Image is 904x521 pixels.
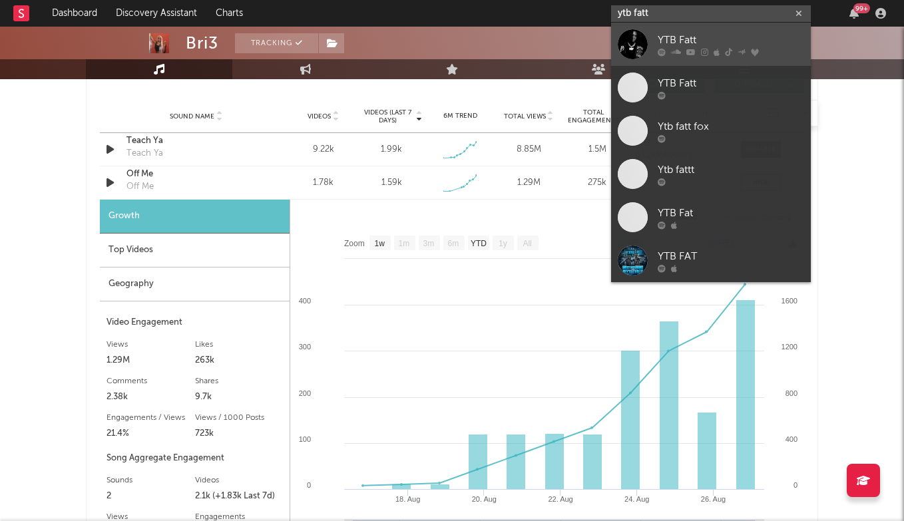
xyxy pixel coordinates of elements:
a: YTB Fatt [611,23,811,66]
div: YTB FAT [658,248,804,264]
text: 1200 [782,343,797,351]
text: 6m [448,239,459,248]
div: Comments [107,373,195,389]
button: 99+ [849,8,859,19]
div: 1.59k [381,176,402,190]
div: Engagements / Views [107,410,195,426]
text: 0 [307,481,311,489]
div: 2.1k (+1.83k Last 7d) [195,488,284,504]
div: YTB Fat [658,205,804,221]
div: Growth [100,200,290,234]
div: 8.85M [498,143,560,156]
button: Tracking [235,33,318,53]
a: YTB Fat [611,196,811,239]
a: Ytb fatt fox [611,109,811,152]
text: 300 [299,343,311,351]
text: 100 [299,435,311,443]
div: Ytb fatt fox [658,118,804,134]
div: Video Engagement [107,315,283,331]
text: 800 [786,389,797,397]
text: 1y [499,239,507,248]
div: 723k [195,426,284,442]
div: 9.22k [292,143,354,156]
div: 1.29M [107,353,195,369]
a: Off Me [126,168,266,181]
a: Teach Ya [126,134,266,148]
div: YTB Fatt [658,75,804,91]
text: 400 [299,297,311,305]
a: Ytb fattt [611,152,811,196]
div: 99 + [853,3,870,13]
div: 2 [107,488,195,504]
div: Likes [195,337,284,353]
text: 400 [786,435,797,443]
div: 263k [195,353,284,369]
div: Views / 1000 Posts [195,410,284,426]
text: 1m [399,239,410,248]
text: 0 [793,481,797,489]
text: 26. Aug [701,495,726,503]
div: 9.7k [195,389,284,405]
div: 1.5M [566,143,628,156]
div: Song Aggregate Engagement [107,450,283,466]
text: YTD [471,239,487,248]
div: 1.78k [292,176,354,190]
div: YTB Fatt [658,32,804,48]
div: Ytb fattt [658,162,804,178]
text: 1600 [782,297,797,305]
div: 1.99k [381,143,402,156]
div: 2.38k [107,389,195,405]
div: Sounds [107,472,195,488]
text: 1w [375,239,385,248]
text: 200 [299,389,311,397]
div: Videos [195,472,284,488]
div: 275k [566,176,628,190]
text: 3m [423,239,435,248]
div: 21.4% [107,426,195,442]
div: Views [107,337,195,353]
div: Off Me [126,180,154,194]
text: Zoom [344,239,365,248]
text: 22. Aug [548,495,572,503]
input: Search for artists [611,5,811,22]
text: All [523,239,531,248]
div: Bri3 [186,33,218,53]
div: Geography [100,267,290,301]
div: 1.29M [498,176,560,190]
text: 20. Aug [472,495,497,503]
text: 24. Aug [624,495,649,503]
a: YTB Fatt [611,66,811,109]
text: 18. Aug [395,495,420,503]
div: Teach Ya [126,147,163,160]
div: Top Videos [100,234,290,267]
div: Shares [195,373,284,389]
a: YTB FAT [611,239,811,282]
